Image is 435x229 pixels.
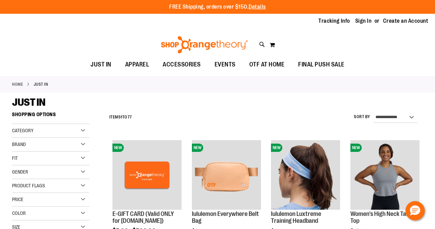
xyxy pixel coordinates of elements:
a: Sign In [355,17,372,25]
span: NEW [112,144,124,152]
a: Women's High Neck Tank Top [350,210,412,224]
span: ACCESSORIES [163,57,201,72]
a: ACCESSORIES [156,57,208,73]
a: Home [12,81,23,87]
a: Details [249,4,266,10]
span: JUST IN [90,57,111,72]
a: Image of Womens BB High Neck Tank GreyNEW [350,140,420,210]
span: NEW [271,144,282,152]
a: E-GIFT CARD (Valid ONLY for ShopOrangetheory.com)NEW [112,140,182,210]
a: E-GIFT CARD (Valid ONLY for [DOMAIN_NAME]) [112,210,174,224]
img: E-GIFT CARD (Valid ONLY for ShopOrangetheory.com) [112,140,182,209]
a: lululemon Luxtreme Training HeadbandNEW [271,140,340,210]
span: APPAREL [125,57,149,72]
img: Image of Womens BB High Neck Tank Grey [350,140,420,209]
a: JUST IN [84,57,118,72]
p: FREE Shipping, orders over $150. [169,3,266,11]
span: NEW [350,144,362,152]
span: Gender [12,169,28,175]
button: Hello, have a question? Let’s chat. [405,201,425,220]
a: APPAREL [118,57,156,73]
img: lululemon Everywhere Belt Bag [192,140,261,209]
img: Shop Orangetheory [160,36,249,53]
span: Brand [12,142,26,147]
span: Category [12,128,33,133]
span: JUST IN [12,96,45,108]
strong: Shopping Options [12,108,89,124]
a: lululemon Everywhere Belt Bag NEW [192,140,261,210]
span: 77 [128,115,132,119]
span: Product Flags [12,183,45,188]
span: Fit [12,155,18,161]
span: FINAL PUSH SALE [298,57,345,72]
a: Create an Account [383,17,428,25]
span: Color [12,210,26,216]
span: EVENTS [215,57,236,72]
a: lululemon Luxtreme Training Headband [271,210,321,224]
span: 1 [121,115,122,119]
a: EVENTS [208,57,242,73]
a: FINAL PUSH SALE [291,57,351,73]
label: Sort By [354,114,370,120]
img: lululemon Luxtreme Training Headband [271,140,340,209]
strong: JUST IN [34,81,48,87]
h2: Items to [109,112,132,123]
span: NEW [192,144,203,152]
a: Tracking Info [318,17,350,25]
a: lululemon Everywhere Belt Bag [192,210,259,224]
span: Price [12,197,23,202]
a: OTF AT HOME [242,57,292,73]
span: OTF AT HOME [249,57,285,72]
